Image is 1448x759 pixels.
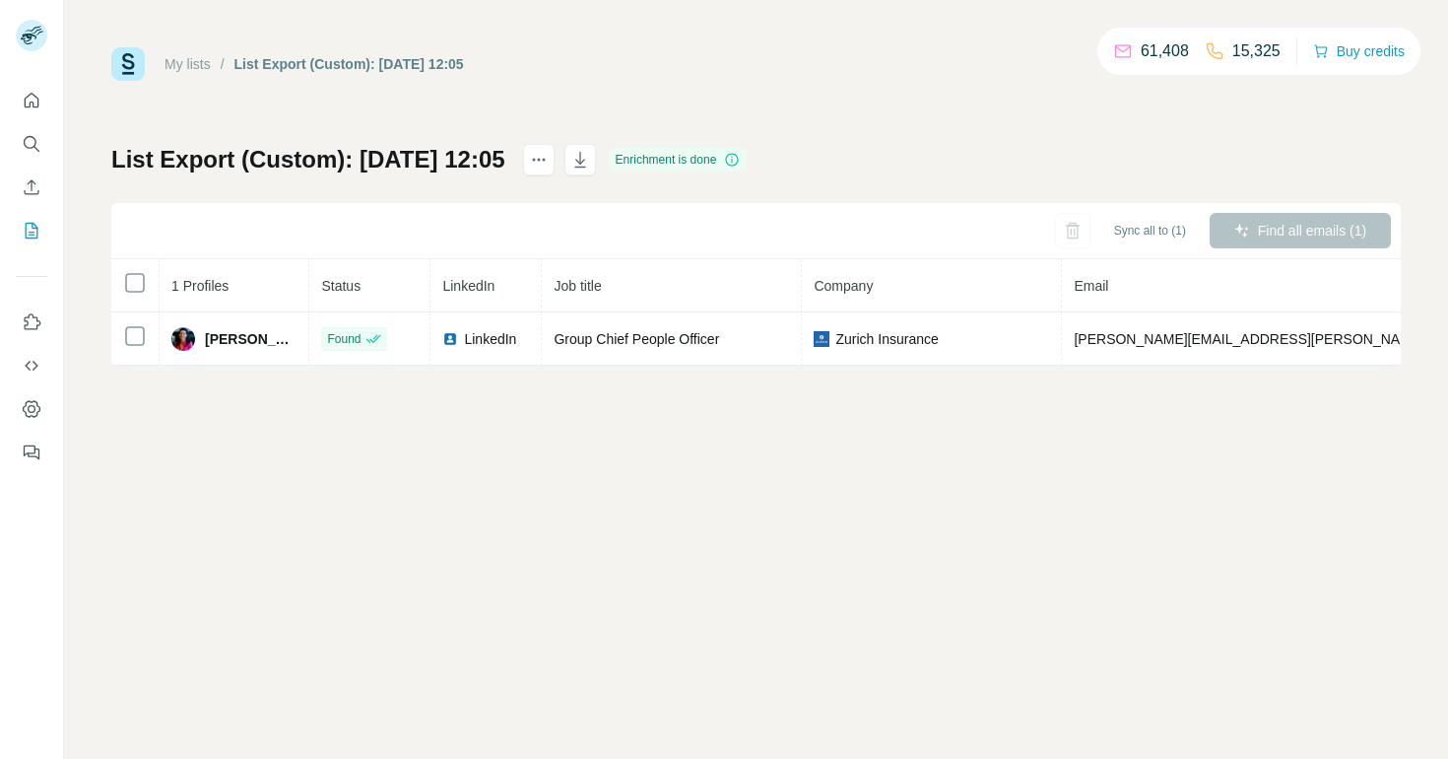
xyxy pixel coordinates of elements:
[16,213,47,248] button: My lists
[171,327,195,351] img: Avatar
[442,278,494,294] span: LinkedIn
[16,391,47,427] button: Dashboard
[523,144,555,175] button: actions
[327,330,361,348] span: Found
[16,83,47,118] button: Quick start
[16,170,47,205] button: Enrich CSV
[171,278,229,294] span: 1 Profiles
[610,148,747,172] div: Enrichment is done
[464,329,516,349] span: LinkedIn
[835,329,938,349] span: Zurich Insurance
[205,329,296,349] span: [PERSON_NAME]
[221,54,225,74] li: /
[1141,39,1189,63] p: 61,408
[1114,222,1186,240] span: Sync all to (1)
[1232,39,1281,63] p: 15,325
[442,331,458,347] img: LinkedIn logo
[1100,216,1200,245] button: Sync all to (1)
[814,278,873,294] span: Company
[554,278,601,294] span: Job title
[1313,37,1405,65] button: Buy credits
[234,54,464,74] div: List Export (Custom): [DATE] 12:05
[16,305,47,340] button: Use Surfe on LinkedIn
[111,144,505,175] h1: List Export (Custom): [DATE] 12:05
[111,47,145,81] img: Surfe Logo
[1074,278,1108,294] span: Email
[16,435,47,470] button: Feedback
[165,56,211,72] a: My lists
[554,331,719,347] span: Group Chief People Officer
[321,278,361,294] span: Status
[16,126,47,162] button: Search
[814,331,829,347] img: company-logo
[16,348,47,383] button: Use Surfe API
